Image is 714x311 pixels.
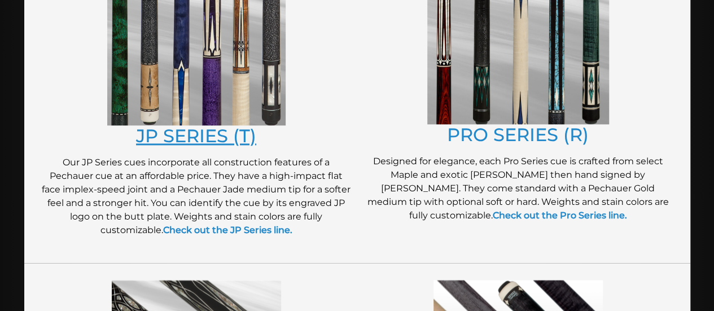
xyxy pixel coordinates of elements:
[447,124,589,146] a: PRO SERIES (R)
[41,156,352,237] p: Our JP Series cues incorporate all construction features of a Pechauer cue at an affordable price...
[136,125,256,147] a: JP SERIES (T)
[363,155,673,222] p: Designed for elegance, each Pro Series cue is crafted from select Maple and exotic [PERSON_NAME] ...
[493,210,627,221] a: Check out the Pro Series line.
[163,225,292,235] a: Check out the JP Series line.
